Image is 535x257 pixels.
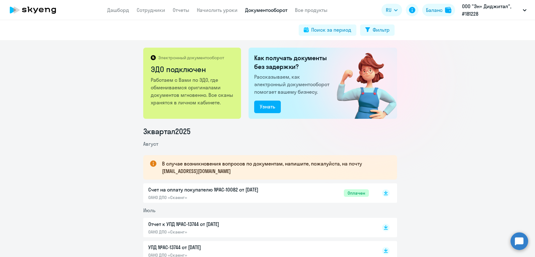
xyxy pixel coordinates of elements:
p: УПД №AC-13744 от [DATE] [148,244,280,251]
button: Балансbalance [422,4,455,16]
p: Рассказываем, как электронный документооборот помогает вашему бизнесу. [254,73,332,96]
button: Фильтр [360,24,395,36]
p: Счет на оплату покупателю №AC-10082 от [DATE] [148,186,280,193]
a: Документооборот [245,7,287,13]
li: 3 квартал 2025 [143,126,397,136]
div: Баланс [426,6,443,14]
a: Сотрудники [137,7,165,13]
img: connected [327,48,397,119]
span: Оплачен [344,189,369,197]
p: ОАНО ДПО «Скаенг» [148,195,280,200]
button: ООО "Эн+ Диджитал", #181228 [459,3,530,18]
a: Начислить уроки [197,7,238,13]
p: ОАНО ДПО «Скаенг» [148,229,280,235]
p: Отчет к УПД №AC-13744 от [DATE] [148,220,280,228]
a: Счет на оплату покупателю №AC-10082 от [DATE]ОАНО ДПО «Скаенг»Оплачен [148,186,369,200]
a: Все продукты [295,7,328,13]
p: ООО "Эн+ Диджитал", #181228 [462,3,520,18]
a: Отчет к УПД №AC-13744 от [DATE]ОАНО ДПО «Скаенг» [148,220,369,235]
button: RU [381,4,402,16]
button: Узнать [254,101,281,113]
button: Поиск за период [299,24,356,36]
span: Август [143,141,158,147]
div: Поиск за период [311,26,351,34]
img: balance [445,7,451,13]
p: В случае возникновения вопросов по документам, напишите, пожалуйста, на почту [EMAIL_ADDRESS][DOM... [162,160,386,175]
p: Электронный документооборот [158,55,224,60]
h2: Как получать документы без задержки? [254,54,332,71]
div: Фильтр [373,26,390,34]
a: Отчеты [173,7,189,13]
p: Работаем с Вами по ЭДО, где обмениваемся оригиналами документов мгновенно. Все сканы хранятся в л... [151,76,234,106]
span: RU [386,6,391,14]
span: Июль [143,207,155,213]
a: Дашборд [107,7,129,13]
div: Узнать [260,103,275,110]
h2: ЭДО подключен [151,64,234,74]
